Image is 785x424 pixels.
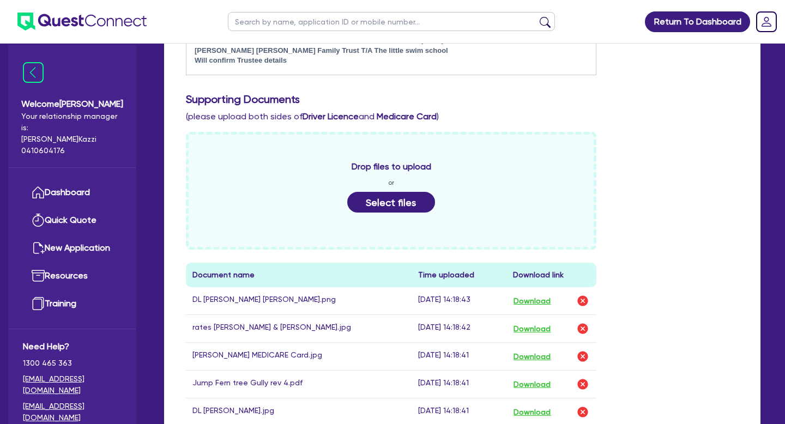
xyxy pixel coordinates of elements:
h3: Supporting Documents [186,93,739,106]
img: delete-icon [576,294,589,307]
td: [DATE] 14:18:41 [412,343,506,371]
b: Driver Licence [303,111,359,122]
img: new-application [32,241,45,255]
span: or [388,178,394,187]
img: delete-icon [576,378,589,391]
a: Training [23,290,122,318]
th: Document name [186,263,412,287]
span: Welcome [PERSON_NAME] [21,98,123,111]
a: New Application [23,234,122,262]
img: resources [32,269,45,282]
button: Download [513,322,551,336]
button: Download [513,349,551,364]
a: Dashboard [23,179,122,207]
span: Your relationship manager is: [PERSON_NAME] Kazzi 0410604176 [21,111,123,156]
span: Drop files to upload [352,160,431,173]
img: training [32,297,45,310]
a: [EMAIL_ADDRESS][DOMAIN_NAME] [23,401,122,423]
img: quick-quote [32,214,45,227]
button: Download [513,405,551,419]
img: delete-icon [576,405,589,419]
th: Download link [506,263,596,287]
img: icon-menu-close [23,62,44,83]
button: Download [513,294,551,308]
td: [PERSON_NAME] MEDICARE Card.jpg [186,343,412,371]
th: Time uploaded [412,263,506,287]
td: [DATE] 14:18:41 [412,371,506,398]
span: 1300 465 363 [23,358,122,369]
img: quest-connect-logo-blue [17,13,147,31]
strong: Will confirm Trustee details [195,56,287,64]
button: Select files [347,192,436,213]
input: Search by name, application ID or mobile number... [228,12,555,31]
img: delete-icon [576,322,589,335]
a: [EMAIL_ADDRESS][DOMAIN_NAME] [23,373,122,396]
img: delete-icon [576,350,589,363]
a: Return To Dashboard [645,11,750,32]
button: Download [513,377,551,391]
td: [DATE] 14:18:42 [412,315,506,343]
strong: [PERSON_NAME] [PERSON_NAME] Family Trust T/A The little swim school [195,46,448,54]
a: Resources [23,262,122,290]
b: Medicare Card [377,111,437,122]
span: (please upload both sides of and ) [186,111,439,122]
td: [DATE] 14:18:43 [412,287,506,315]
td: rates [PERSON_NAME] & [PERSON_NAME].jpg [186,315,412,343]
a: Dropdown toggle [752,8,781,36]
td: Jump Fern tree Gully rev 4.pdf [186,371,412,398]
a: Quick Quote [23,207,122,234]
span: Need Help? [23,340,122,353]
td: DL [PERSON_NAME] [PERSON_NAME].png [186,287,412,315]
